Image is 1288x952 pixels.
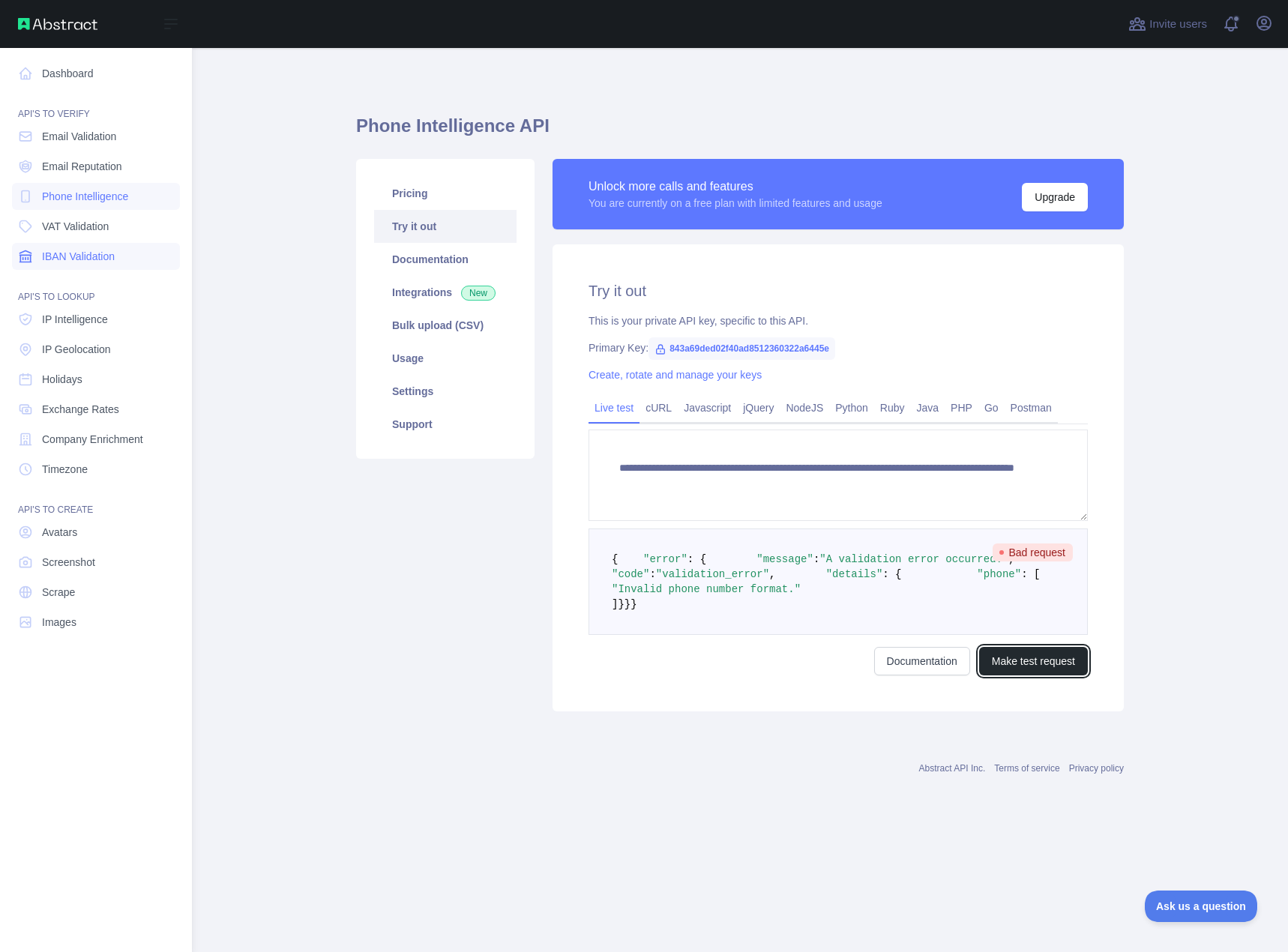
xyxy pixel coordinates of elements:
[612,568,649,580] span: "code"
[42,585,75,600] span: Scrape
[12,456,180,483] a: Timezone
[374,309,517,342] a: Bulk upload (CSV)
[945,396,978,420] a: PHP
[589,196,882,211] div: You are currently on a free plan with limited features and usage
[612,598,618,610] span: ]
[1021,568,1040,580] span: : [
[12,306,180,333] a: IP Intelligence
[979,647,1088,675] button: Make test request
[819,553,1008,565] span: "A validation error occurred."
[42,312,108,327] span: IP Intelligence
[12,243,180,270] a: IBAN Validation
[756,553,813,565] span: "message"
[640,396,678,420] a: cURL
[18,18,97,30] img: Abstract API
[589,369,762,381] a: Create, rotate and manage your keys
[356,114,1124,150] h1: Phone Intelligence API
[589,340,1088,355] div: Primary Key:
[12,396,180,423] a: Exchange Rates
[12,609,180,636] a: Images
[374,243,517,276] a: Documentation
[374,210,517,243] a: Try it out
[643,553,687,565] span: "error"
[631,598,637,610] span: }
[42,219,109,234] span: VAT Validation
[374,177,517,210] a: Pricing
[12,366,180,393] a: Holidays
[648,337,835,360] span: 843a69ded02f40ad8512360322a6445e
[461,286,496,301] span: New
[42,462,88,477] span: Timezone
[589,280,1088,301] h2: Try it out
[42,555,95,570] span: Screenshot
[12,60,180,87] a: Dashboard
[649,568,655,580] span: :
[882,568,901,580] span: : {
[829,396,874,420] a: Python
[374,342,517,375] a: Usage
[1125,12,1210,36] button: Invite users
[42,342,111,357] span: IP Geolocation
[769,568,775,580] span: ,
[826,568,883,580] span: "details"
[12,90,180,120] div: API'S TO VERIFY
[678,396,737,420] a: Javascript
[977,568,1021,580] span: "phone"
[12,549,180,576] a: Screenshot
[737,396,780,420] a: jQuery
[612,583,801,595] span: "Invalid phone number format."
[12,579,180,606] a: Scrape
[42,129,116,144] span: Email Validation
[12,426,180,453] a: Company Enrichment
[813,553,819,565] span: :
[919,763,986,774] a: Abstract API Inc.
[374,375,517,408] a: Settings
[1145,891,1258,922] iframe: Toggle Customer Support
[12,336,180,363] a: IP Geolocation
[589,396,640,420] a: Live test
[687,553,706,565] span: : {
[978,396,1005,420] a: Go
[12,123,180,150] a: Email Validation
[1069,763,1124,774] a: Privacy policy
[42,525,77,540] span: Avatars
[589,178,882,196] div: Unlock more calls and features
[374,276,517,309] a: Integrations New
[42,372,82,387] span: Holidays
[12,153,180,180] a: Email Reputation
[12,519,180,546] a: Avatars
[911,396,945,420] a: Java
[1022,183,1088,211] button: Upgrade
[874,396,911,420] a: Ruby
[780,396,829,420] a: NodeJS
[589,313,1088,328] div: This is your private API key, specific to this API.
[12,183,180,210] a: Phone Intelligence
[42,159,122,174] span: Email Reputation
[656,568,769,580] span: "validation_error"
[612,553,618,565] span: {
[1005,396,1058,420] a: Postman
[12,213,180,240] a: VAT Validation
[42,189,128,204] span: Phone Intelligence
[42,615,76,630] span: Images
[12,486,180,516] div: API'S TO CREATE
[618,598,624,610] span: }
[994,763,1059,774] a: Terms of service
[42,402,119,417] span: Exchange Rates
[1149,16,1207,33] span: Invite users
[374,408,517,441] a: Support
[42,432,143,447] span: Company Enrichment
[12,273,180,303] div: API'S TO LOOKUP
[625,598,631,610] span: }
[42,249,115,264] span: IBAN Validation
[993,543,1074,561] span: Bad request
[874,647,970,675] a: Documentation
